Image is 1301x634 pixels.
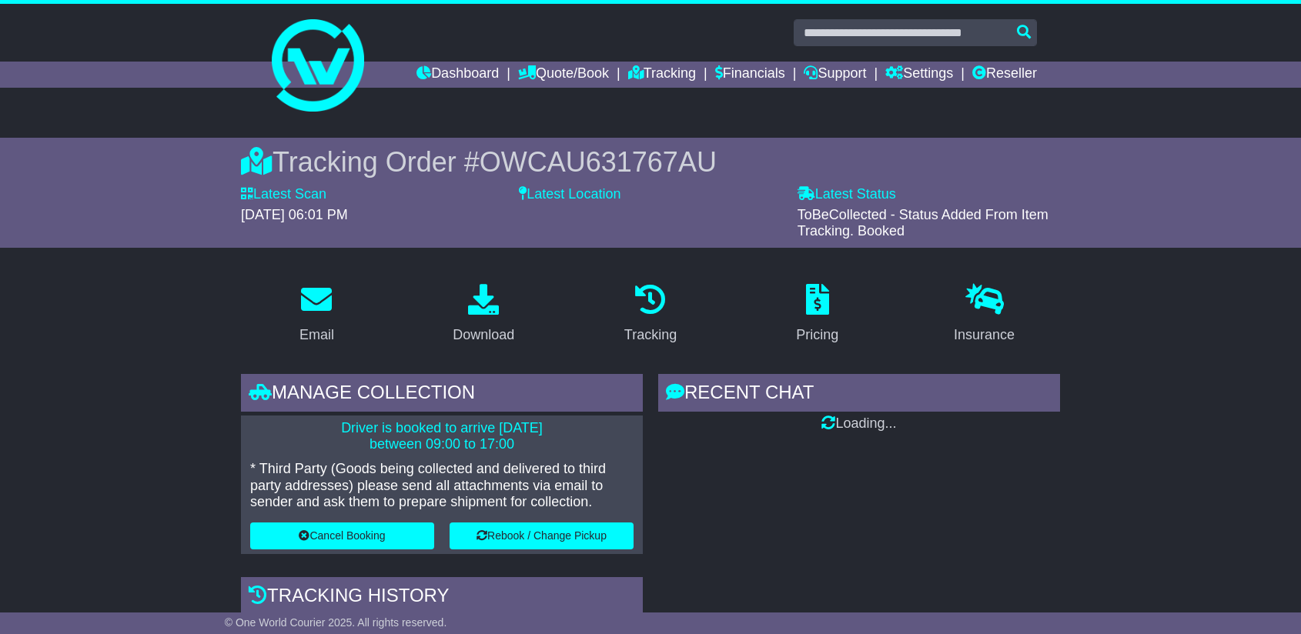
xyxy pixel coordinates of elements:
a: Pricing [786,279,848,351]
div: Pricing [796,325,838,345]
a: Settings [885,62,953,88]
a: Insurance [944,279,1025,351]
span: OWCAU631767AU [480,146,717,178]
div: Tracking history [241,577,643,619]
button: Rebook / Change Pickup [450,522,634,549]
p: Driver is booked to arrive [DATE] between 09:00 to 17:00 [250,420,634,453]
button: Cancel Booking [250,522,434,549]
div: RECENT CHAT [658,374,1060,415]
div: Download [453,325,514,345]
a: Email [289,279,344,351]
a: Quote/Book [518,62,609,88]
div: Tracking Order # [241,145,1060,179]
a: Reseller [972,62,1037,88]
label: Latest Status [798,186,896,203]
a: Tracking [614,279,687,351]
label: Latest Scan [241,186,326,203]
div: Manage collection [241,374,643,415]
a: Download [443,279,524,351]
div: Email [299,325,334,345]
div: Loading... [658,415,1060,432]
a: Tracking [628,62,696,88]
a: Support [804,62,866,88]
a: Dashboard [416,62,499,88]
div: Insurance [954,325,1015,345]
span: [DATE] 06:01 PM [241,207,348,222]
span: ToBeCollected - Status Added From Item Tracking. Booked [798,207,1048,239]
div: Tracking [624,325,677,345]
a: Financials [715,62,785,88]
label: Latest Location [519,186,620,203]
span: © One World Courier 2025. All rights reserved. [225,616,447,629]
p: * Third Party (Goods being collected and delivered to third party addresses) please send all atta... [250,461,634,511]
